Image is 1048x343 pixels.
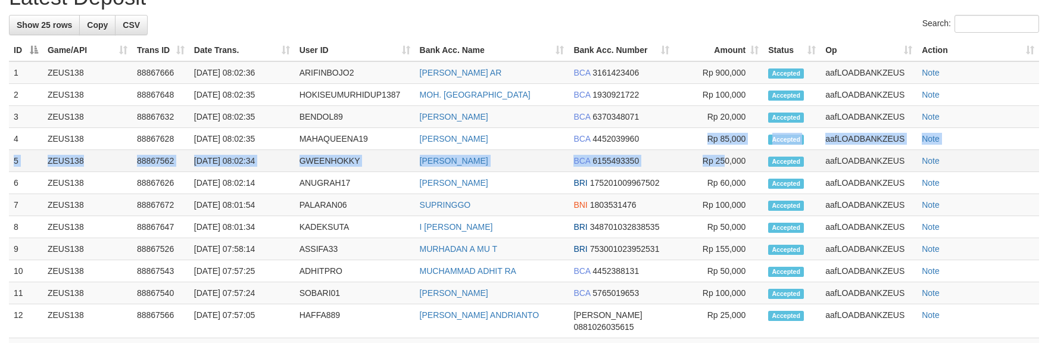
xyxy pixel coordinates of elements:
span: BCA [573,266,590,276]
td: ZEUS138 [43,150,132,172]
td: [DATE] 08:02:14 [189,172,295,194]
td: 88867666 [132,61,189,84]
a: Show 25 rows [9,15,80,35]
td: aafLOADBANKZEUS [821,128,917,150]
td: aafLOADBANKZEUS [821,282,917,304]
td: 6 [9,172,43,194]
td: ADHITPRO [295,260,415,282]
td: 8 [9,216,43,238]
td: [DATE] 07:57:05 [189,304,295,338]
a: [PERSON_NAME] [420,288,488,298]
a: Note [922,112,940,121]
a: MOH. [GEOGRAPHIC_DATA] [420,90,531,99]
span: Copy 4452388131 to clipboard [592,266,639,276]
td: [DATE] 08:02:36 [189,61,295,84]
td: Rp 100,000 [674,194,763,216]
td: ZEUS138 [43,260,132,282]
a: Note [922,222,940,232]
a: Note [922,310,940,320]
span: CSV [123,20,140,30]
td: ZEUS138 [43,238,132,260]
td: ZEUS138 [43,61,132,84]
td: Rp 100,000 [674,282,763,304]
td: 1 [9,61,43,84]
a: [PERSON_NAME] [420,178,488,188]
th: Date Trans.: activate to sort column ascending [189,39,295,61]
td: 88867632 [132,106,189,128]
td: [DATE] 08:01:34 [189,216,295,238]
td: [DATE] 08:01:54 [189,194,295,216]
td: 88867526 [132,238,189,260]
span: BCA [573,134,590,144]
td: 88867648 [132,84,189,106]
span: Accepted [768,289,804,299]
td: [DATE] 07:58:14 [189,238,295,260]
td: 88867543 [132,260,189,282]
a: Note [922,266,940,276]
span: Accepted [768,157,804,167]
td: KADEKSUTA [295,216,415,238]
span: Accepted [768,179,804,189]
td: ZEUS138 [43,216,132,238]
td: [DATE] 08:02:34 [189,150,295,172]
th: ID: activate to sort column descending [9,39,43,61]
td: SOBARI01 [295,282,415,304]
td: aafLOADBANKZEUS [821,172,917,194]
th: Bank Acc. Number: activate to sort column ascending [569,39,674,61]
span: Accepted [768,91,804,101]
td: aafLOADBANKZEUS [821,61,917,84]
th: User ID: activate to sort column ascending [295,39,415,61]
a: [PERSON_NAME] AR [420,68,502,77]
th: Action: activate to sort column ascending [917,39,1039,61]
td: aafLOADBANKZEUS [821,238,917,260]
td: ZEUS138 [43,304,132,338]
td: GWEENHOKKY [295,150,415,172]
a: [PERSON_NAME] [420,156,488,166]
td: 88867566 [132,304,189,338]
td: 9 [9,238,43,260]
a: I [PERSON_NAME] [420,222,493,232]
td: ZEUS138 [43,128,132,150]
td: aafLOADBANKZEUS [821,84,917,106]
span: Accepted [768,311,804,321]
td: [DATE] 08:02:35 [189,106,295,128]
td: 2 [9,84,43,106]
td: 88867626 [132,172,189,194]
td: aafLOADBANKZEUS [821,304,917,338]
td: Rp 25,000 [674,304,763,338]
td: Rp 85,000 [674,128,763,150]
a: Note [922,156,940,166]
td: 88867540 [132,282,189,304]
td: Rp 100,000 [674,84,763,106]
span: Copy 6370348071 to clipboard [592,112,639,121]
a: [PERSON_NAME] [420,134,488,144]
a: Note [922,68,940,77]
a: Copy [79,15,116,35]
td: HAFFA889 [295,304,415,338]
td: MAHAQUEENA19 [295,128,415,150]
span: BRI [573,178,587,188]
span: Accepted [768,245,804,255]
span: Accepted [768,201,804,211]
td: ZEUS138 [43,84,132,106]
span: Copy 1803531476 to clipboard [590,200,637,210]
a: [PERSON_NAME] [420,112,488,121]
td: 88867672 [132,194,189,216]
td: ARIFINBOJO2 [295,61,415,84]
span: BCA [573,112,590,121]
a: SUPRINGGO [420,200,471,210]
a: [PERSON_NAME] ANDRIANTO [420,310,539,320]
a: CSV [115,15,148,35]
td: 88867628 [132,128,189,150]
span: Copy [87,20,108,30]
td: 3 [9,106,43,128]
td: BENDOL89 [295,106,415,128]
td: [DATE] 07:57:25 [189,260,295,282]
span: Accepted [768,68,804,79]
td: Rp 250,000 [674,150,763,172]
span: Copy 0881026035615 to clipboard [573,322,634,332]
td: aafLOADBANKZEUS [821,150,917,172]
span: Copy 3161423406 to clipboard [592,68,639,77]
td: PALARAN06 [295,194,415,216]
td: Rp 60,000 [674,172,763,194]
